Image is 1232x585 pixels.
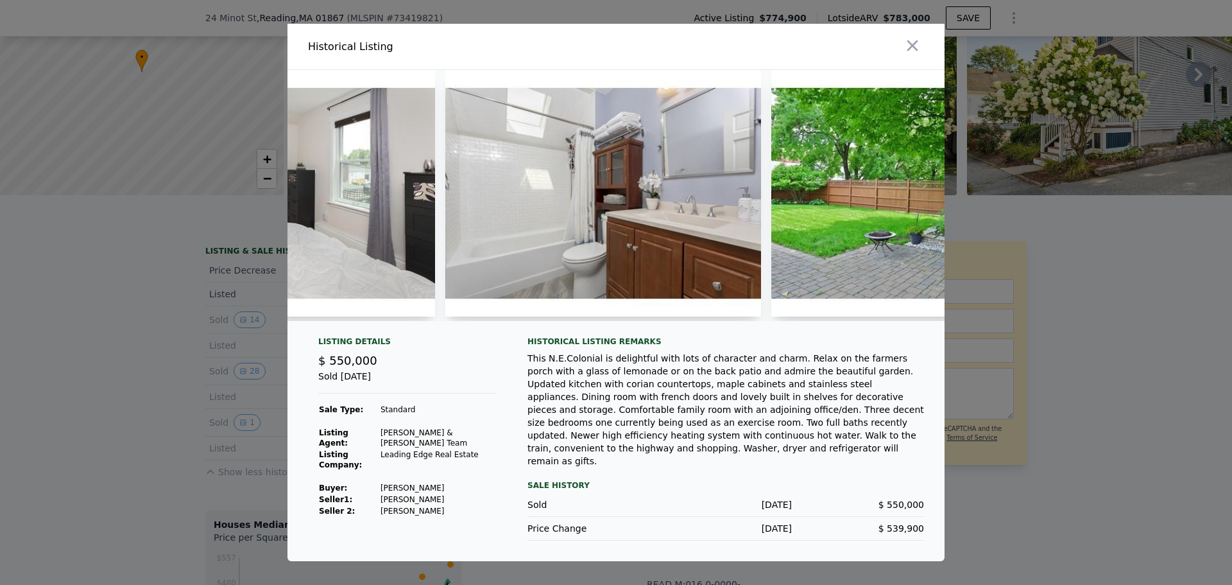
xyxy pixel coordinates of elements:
div: Sale History [527,478,924,493]
td: Standard [380,404,497,415]
div: Listing Details [318,336,497,352]
img: Property Img [771,70,1087,317]
div: Historical Listing remarks [527,336,924,347]
strong: Buyer : [319,484,347,493]
td: [PERSON_NAME] [380,482,497,494]
td: [PERSON_NAME] [380,505,497,517]
strong: Listing Agent: [319,428,348,448]
td: [PERSON_NAME] & [PERSON_NAME] Team [380,427,497,449]
div: Price Change [527,522,660,535]
img: Property Img [445,70,761,317]
div: [DATE] [660,498,792,511]
div: [DATE] [660,522,792,535]
div: Sold [527,498,660,511]
div: Historical Listing [308,39,611,55]
strong: Sale Type: [319,405,363,414]
span: $ 550,000 [878,500,924,510]
strong: Seller 1 : [319,495,352,504]
td: [PERSON_NAME] [380,494,497,505]
span: $ 539,900 [878,523,924,534]
span: $ 550,000 [318,354,377,367]
div: Sold [DATE] [318,370,497,394]
td: Leading Edge Real Estate [380,449,497,471]
strong: Listing Company: [319,450,362,469]
strong: Seller 2: [319,507,355,516]
div: This N.E.Colonial is delightful with lots of character and charm. Relax on the farmers porch with... [527,352,924,467]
